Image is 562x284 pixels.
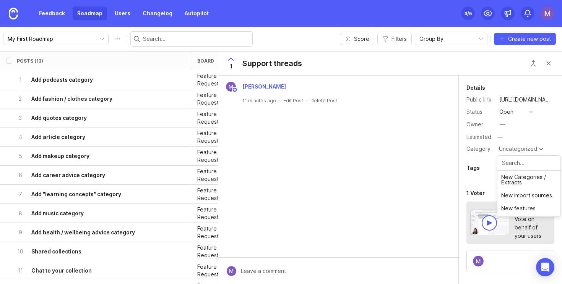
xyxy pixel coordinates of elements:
img: member badge [232,87,238,93]
a: [URL][DOMAIN_NAME] [497,95,554,105]
h6: Add career advice category [31,171,105,179]
button: 9Add health / wellbeing advice category [17,223,169,242]
div: Tags [466,163,480,173]
span: Create new post [508,35,551,43]
div: 3 /5 [465,8,472,19]
div: — [495,132,505,142]
a: Changelog [138,6,177,20]
div: toggle menu [3,33,109,45]
div: open [499,108,513,116]
h6: Add health / wellbeing advice category [31,229,135,236]
h6: Add podcasts category [31,76,93,84]
div: New import sources [497,189,560,202]
p: 1 [17,76,24,84]
p: 8 [17,210,24,217]
p: 4 [17,133,24,141]
p: Feature Requests [197,225,235,240]
img: Karolina Michalczewska [541,6,554,20]
span: 11 minutes ago [242,97,276,104]
a: Roadmap [73,6,107,20]
p: 5 [17,152,24,160]
p: 9 [17,229,24,236]
div: Details [466,83,485,92]
div: · [279,97,280,104]
h6: Add "learning concepts" category [31,190,121,198]
div: Uncategorized [499,146,537,152]
p: Feature Requests [197,263,235,278]
button: 6Add career advice category [17,166,169,184]
img: Canny Home [9,8,18,19]
button: Score [340,33,374,45]
span: Group By [419,35,443,43]
button: 4Add article category [17,127,169,146]
button: Create new post [494,33,556,45]
span: Filters [391,35,407,43]
span: [PERSON_NAME] [242,83,286,90]
input: My First Roadmap [8,35,92,43]
button: 2Add fashion / clothes category [17,89,169,108]
h6: Add fashion / clothes category [31,95,112,103]
div: Uncategorized [497,215,560,228]
p: Feature Requests [197,110,235,126]
a: Users [110,6,135,20]
h6: Add music category [31,210,84,217]
p: Feature Requests [197,91,235,106]
h6: Shared collections [31,248,81,255]
div: board [197,58,214,64]
div: Delete Post [310,97,337,104]
div: Estimated [466,134,491,140]
input: Search... [502,159,556,167]
span: Score [354,35,369,43]
button: Close button [541,56,556,71]
div: Edit Post [283,97,303,104]
p: Feature Requests [197,206,235,221]
a: Karolina Michalczewska[PERSON_NAME] [221,82,292,92]
svg: toggle icon [475,36,487,42]
h6: Add quotes category [31,114,87,122]
div: Status [466,108,493,116]
div: New Categories / Extracts [497,171,560,189]
p: Feature Requests [197,168,235,183]
p: Feature Requests [197,244,235,259]
div: Support threads [242,58,302,69]
button: Close button [526,56,541,71]
p: 6 [17,171,24,179]
p: Feature Requests [197,187,235,202]
button: 10Shared collections [17,242,169,261]
h6: Add makeup category [31,152,89,160]
div: Vote on behalf of your users [515,215,547,240]
div: toggle menu [415,33,487,45]
div: New features [497,202,560,215]
p: 11 [17,267,24,274]
button: 1Add podcasts category [17,70,169,89]
div: Category [466,145,493,153]
div: Posts (13) [17,58,43,64]
p: Feature Requests [197,129,235,145]
div: — [500,120,505,129]
p: Feature Requests [197,72,235,87]
div: Owner [466,120,493,129]
button: 5Add makeup category [17,147,169,165]
p: 10 [17,248,24,255]
a: Feedback [34,6,70,20]
button: Roadmap options [112,33,124,45]
img: Karolina Michalczewska [226,82,236,92]
img: video-thumbnail-vote-d41b83416815613422e2ca741bf692cc.jpg [470,210,509,235]
button: 3/5 [461,6,475,20]
button: 3Add quotes category [17,108,169,127]
div: Feature Requests [197,148,235,164]
div: 1 Voter [466,189,485,198]
div: Public link [466,95,493,104]
p: 2 [17,95,24,103]
div: Open Intercom Messenger [536,258,554,276]
button: 8Add music category [17,204,169,223]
